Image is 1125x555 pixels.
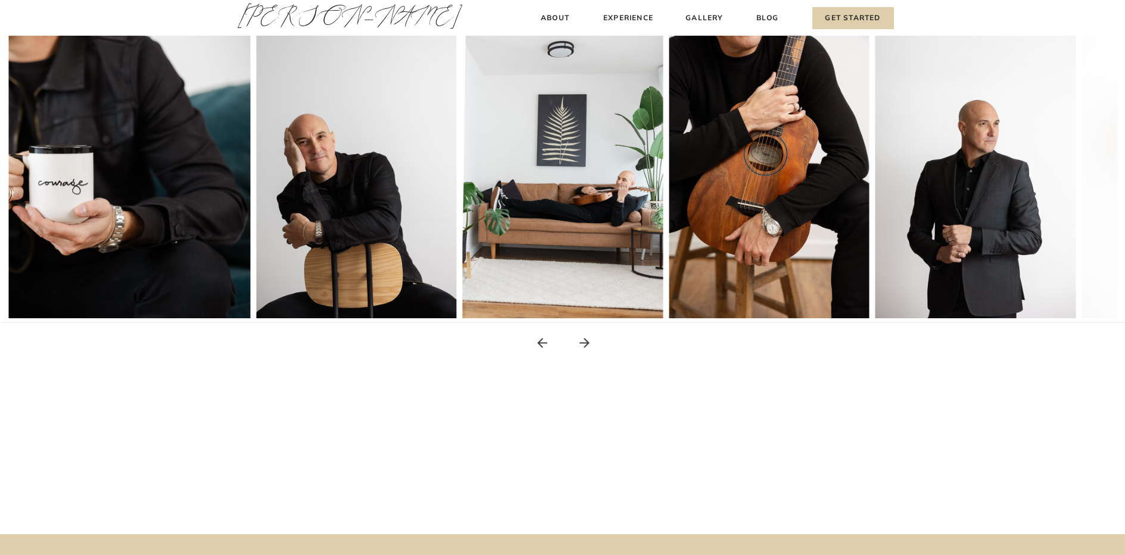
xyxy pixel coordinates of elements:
a: Get Started [812,7,894,29]
a: Experience [602,12,655,24]
a: Blog [754,12,781,24]
a: Gallery [685,12,725,24]
a: About [538,12,573,24]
